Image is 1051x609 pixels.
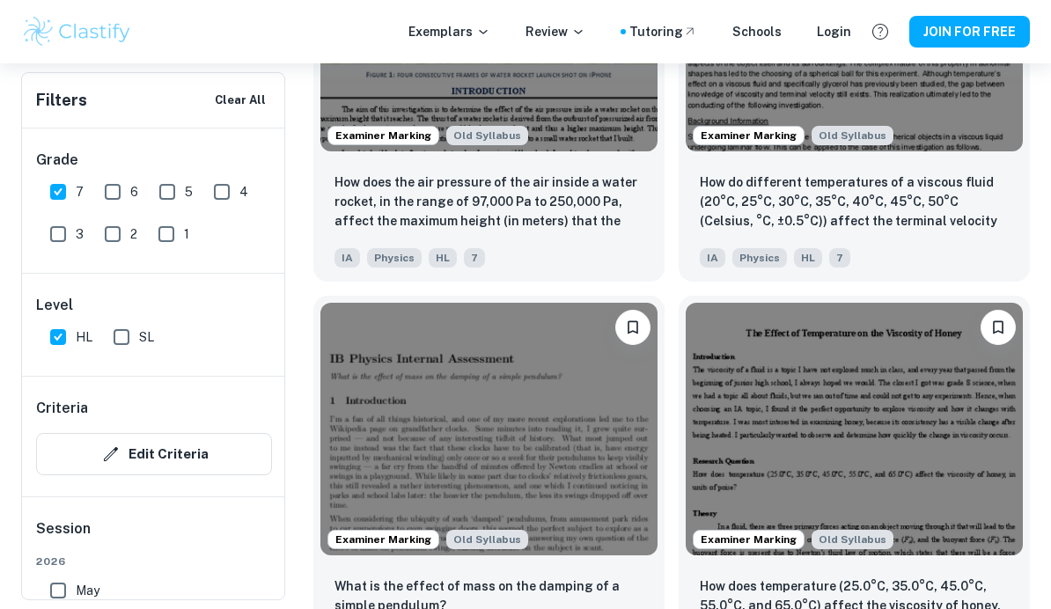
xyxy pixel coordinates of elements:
span: Old Syllabus [812,126,893,145]
h6: Level [36,295,272,316]
button: Edit Criteria [36,433,272,475]
span: 5 [185,182,193,202]
h6: Criteria [36,398,88,419]
p: How do different temperatures of a viscous fluid (20°C, 25°C, 30°C, 35°C, 40°C, 45°C, 50°C (Celsi... [700,172,1009,232]
div: Starting from the May 2025 session, the Physics IA requirements have changed. It's OK to refer to... [446,530,528,549]
span: IA [334,248,360,268]
span: 1 [184,224,189,244]
p: Exemplars [408,22,490,41]
span: SL [139,327,154,347]
span: 2026 [36,554,272,569]
span: Old Syllabus [446,126,528,145]
span: 7 [829,248,850,268]
span: Physics [732,248,787,268]
a: Login [817,22,851,41]
div: Starting from the May 2025 session, the Physics IA requirements have changed. It's OK to refer to... [812,126,893,145]
span: HL [429,248,457,268]
span: HL [794,248,822,268]
span: Examiner Marking [694,532,804,547]
span: IA [700,248,725,268]
span: Examiner Marking [328,532,438,547]
span: Old Syllabus [446,530,528,549]
img: Physics IA example thumbnail: How does temperature (25.0°C, 35.0°C, 45 [686,303,1023,555]
span: Old Syllabus [812,530,893,549]
button: Help and Feedback [865,17,895,47]
button: JOIN FOR FREE [909,16,1030,48]
button: Clear All [210,87,270,114]
span: 7 [464,248,485,268]
span: Examiner Marking [694,128,804,143]
span: 4 [239,182,248,202]
span: 2 [130,224,137,244]
h6: Session [36,518,272,554]
div: Starting from the May 2025 session, the Physics IA requirements have changed. It's OK to refer to... [812,530,893,549]
span: HL [76,327,92,347]
h6: Grade [36,150,272,171]
img: Clastify logo [21,14,133,49]
div: Starting from the May 2025 session, the Physics IA requirements have changed. It's OK to refer to... [446,126,528,145]
h6: Filters [36,88,87,113]
span: 7 [76,182,84,202]
img: Physics IA example thumbnail: What is the effect of mass on the dampin [320,303,658,555]
span: Physics [367,248,422,268]
button: Please log in to bookmark exemplars [981,310,1016,345]
button: Please log in to bookmark exemplars [615,310,650,345]
span: 6 [130,182,138,202]
a: Tutoring [629,22,697,41]
p: Review [525,22,585,41]
span: 3 [76,224,84,244]
p: How does the air pressure of the air inside a water rocket, in the range of 97,000 Pa to 250,000 ... [334,172,643,232]
span: Examiner Marking [328,128,438,143]
a: Schools [732,22,782,41]
span: May [76,581,99,600]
